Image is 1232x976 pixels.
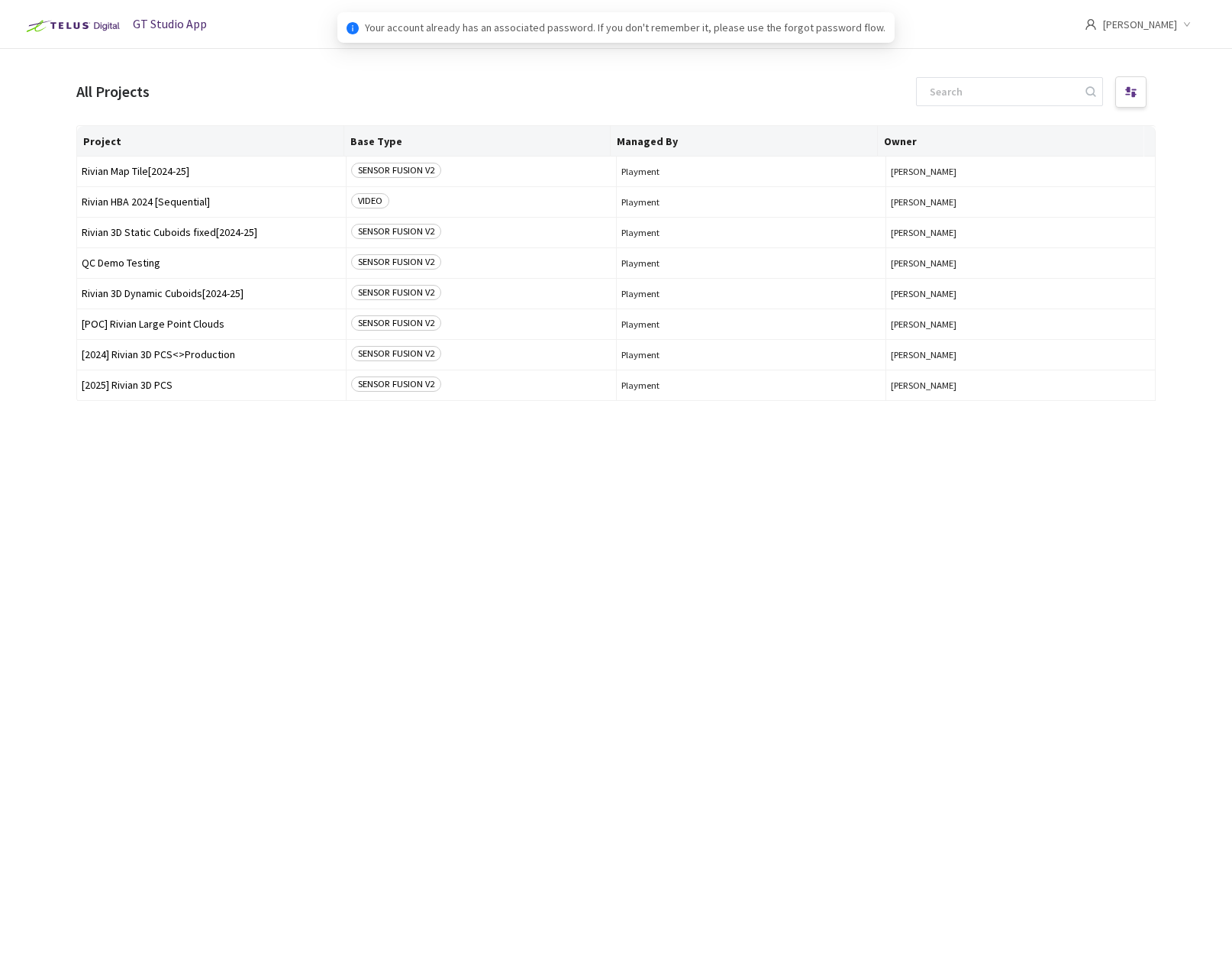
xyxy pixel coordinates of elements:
[365,19,885,36] span: Your account already has an associated password. If you don't remember it, please use the forgot ...
[351,315,441,331] span: SENSOR FUSION V2
[621,318,881,330] span: Playment
[18,14,124,38] img: Telus
[351,193,389,208] span: VIDEO
[878,126,1145,157] th: Owner
[891,349,1150,360] button: [PERSON_NAME]
[351,285,441,300] span: SENSOR FUSION V2
[891,166,1150,177] button: [PERSON_NAME]
[82,166,341,177] span: Rivian Map Tile[2024-25]
[76,81,150,103] div: All Projects
[621,227,881,238] span: Playment
[82,196,341,208] span: Rivian HBA 2024 [Sequential]
[621,288,881,299] span: Playment
[351,224,441,239] span: SENSOR FUSION V2
[351,377,441,392] span: SENSOR FUSION V2
[82,227,341,238] span: Rivian 3D Static Cuboids fixed[2024-25]
[1085,18,1097,31] span: user
[351,254,441,270] span: SENSOR FUSION V2
[621,257,881,269] span: Playment
[621,166,881,177] span: Playment
[1183,21,1191,28] span: down
[82,380,341,391] span: [2025] Rivian 3D PCS
[351,163,441,178] span: SENSOR FUSION V2
[611,126,878,157] th: Managed By
[921,78,1083,105] input: Search
[82,318,341,330] span: [POC] Rivian Large Point Clouds
[621,196,881,208] span: Playment
[891,380,1150,391] button: [PERSON_NAME]
[891,257,1150,269] button: [PERSON_NAME]
[621,349,881,360] span: Playment
[347,22,359,34] span: info-circle
[891,318,1150,330] button: [PERSON_NAME]
[344,126,611,157] th: Base Type
[891,196,1150,208] button: [PERSON_NAME]
[891,227,1150,238] button: [PERSON_NAME]
[82,257,341,269] span: QC Demo Testing
[77,126,344,157] th: Project
[351,346,441,361] span: SENSOR FUSION V2
[82,349,341,360] span: [2024] Rivian 3D PCS<>Production
[82,288,341,299] span: Rivian 3D Dynamic Cuboids[2024-25]
[891,288,1150,299] button: [PERSON_NAME]
[133,16,207,31] span: GT Studio App
[621,380,881,391] span: Playment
